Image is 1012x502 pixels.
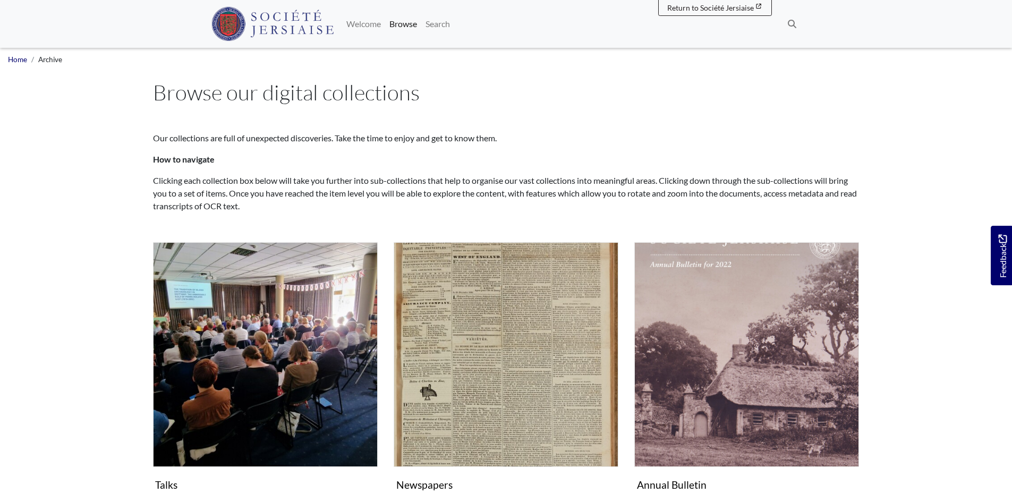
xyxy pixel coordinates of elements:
a: Talks Talks [153,242,378,495]
a: Search [421,13,454,35]
img: Société Jersiaise [211,7,334,41]
a: Newspapers Newspapers [394,242,618,495]
a: Société Jersiaise logo [211,4,334,44]
strong: How to navigate [153,154,215,164]
a: Annual Bulletin Annual Bulletin [634,242,859,495]
a: Browse [385,13,421,35]
span: Feedback [996,235,1009,278]
span: Archive [38,55,62,64]
span: Return to Société Jersiaise [667,3,754,12]
p: Clicking each collection box below will take you further into sub-collections that help to organi... [153,174,860,212]
a: Home [8,55,27,64]
img: Newspapers [394,242,618,467]
a: Would you like to provide feedback? [991,226,1012,285]
img: Talks [153,242,378,467]
img: Annual Bulletin [634,242,859,467]
p: Our collections are full of unexpected discoveries. Take the time to enjoy and get to know them. [153,132,860,144]
h1: Browse our digital collections [153,80,860,105]
a: Welcome [342,13,385,35]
